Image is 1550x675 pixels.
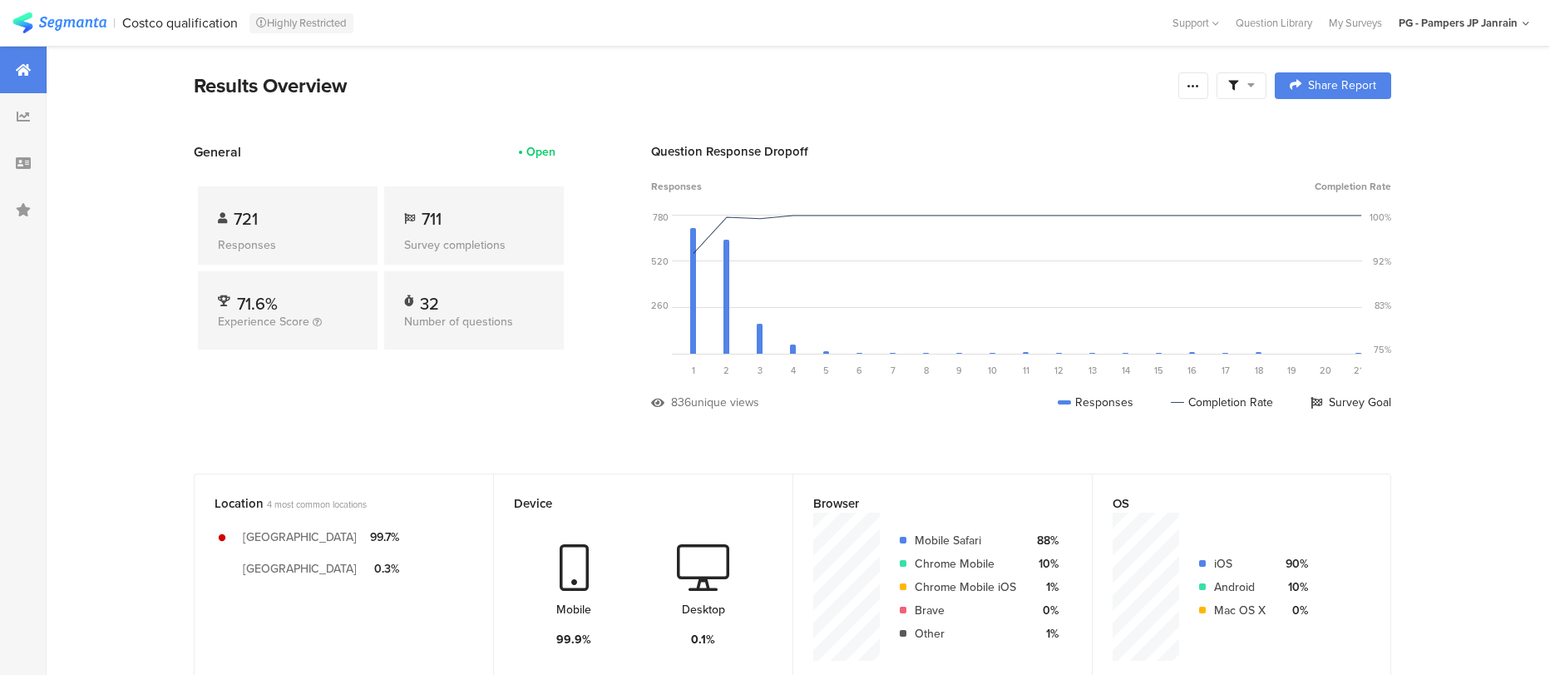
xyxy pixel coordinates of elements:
a: My Surveys [1320,15,1390,31]
div: Device [514,494,745,513]
div: Location [215,494,446,513]
span: 4 most common locations [267,498,367,511]
span: 2 [723,364,729,377]
span: 11 [1023,364,1029,377]
div: 1% [1029,625,1059,643]
span: 21 [1354,364,1363,377]
div: Responses [218,236,358,254]
div: Highly Restricted [249,13,353,33]
span: 7 [891,364,896,377]
div: Browser [813,494,1044,513]
span: Number of questions [404,313,513,330]
div: 99.9% [556,631,591,648]
div: 83% [1375,299,1391,312]
div: 0% [1029,602,1059,619]
span: General [194,142,241,161]
span: 9 [956,364,962,377]
div: Survey completions [404,236,544,254]
span: Responses [651,179,702,194]
span: Completion Rate [1315,179,1391,194]
div: Mac OS X [1214,602,1266,619]
img: segmanta logo [12,12,106,33]
div: PG - Pampers JP Janrain [1399,15,1518,31]
div: Costco qualification [122,15,238,31]
span: 15 [1154,364,1163,377]
div: Survey Goal [1311,394,1391,411]
div: Desktop [682,601,725,618]
div: Open [526,143,555,161]
div: 10% [1279,578,1308,596]
div: 520 [651,255,669,268]
span: 5 [823,364,829,377]
div: 92% [1373,255,1391,268]
div: 836 [671,394,691,411]
div: Responses [1058,394,1133,411]
div: Question Response Dropoff [651,142,1391,161]
div: 0% [1279,602,1308,619]
span: 10 [988,364,997,377]
div: [GEOGRAPHIC_DATA] [243,560,357,578]
div: 32 [420,291,439,308]
span: 18 [1255,364,1263,377]
div: Android [1214,578,1266,596]
span: 17 [1222,364,1230,377]
span: 71.6% [237,291,278,316]
div: unique views [691,394,759,411]
div: 260 [651,299,669,312]
div: Chrome Mobile [915,555,1016,573]
div: Mobile Safari [915,532,1016,549]
div: Results Overview [194,71,1170,101]
div: 99.7% [370,529,399,546]
span: 12 [1054,364,1064,377]
div: Brave [915,602,1016,619]
span: 4 [791,364,796,377]
a: Question Library [1227,15,1320,31]
div: 75% [1374,343,1391,356]
div: 100% [1370,211,1391,224]
span: Share Report [1308,80,1376,92]
span: 711 [422,206,442,231]
span: 14 [1122,364,1130,377]
div: 88% [1029,532,1059,549]
div: Chrome Mobile iOS [915,578,1016,596]
span: 8 [924,364,929,377]
span: 13 [1088,364,1097,377]
div: Other [915,625,1016,643]
span: 6 [856,364,862,377]
div: 0.3% [370,560,399,578]
span: 20 [1320,364,1331,377]
div: Mobile [556,601,591,618]
span: 1 [692,364,695,377]
div: iOS [1214,555,1266,573]
span: 721 [234,206,258,231]
div: 90% [1279,555,1308,573]
span: 16 [1187,364,1197,377]
div: 10% [1029,555,1059,573]
div: 1% [1029,578,1059,596]
div: OS [1113,494,1343,513]
span: Experience Score [218,313,309,330]
div: 780 [653,211,669,224]
div: [GEOGRAPHIC_DATA] [243,529,357,546]
div: 0.1% [691,631,715,648]
div: | [113,13,116,32]
span: 3 [758,364,763,377]
div: Completion Rate [1171,394,1273,411]
div: Support [1172,10,1219,36]
span: 19 [1287,364,1296,377]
